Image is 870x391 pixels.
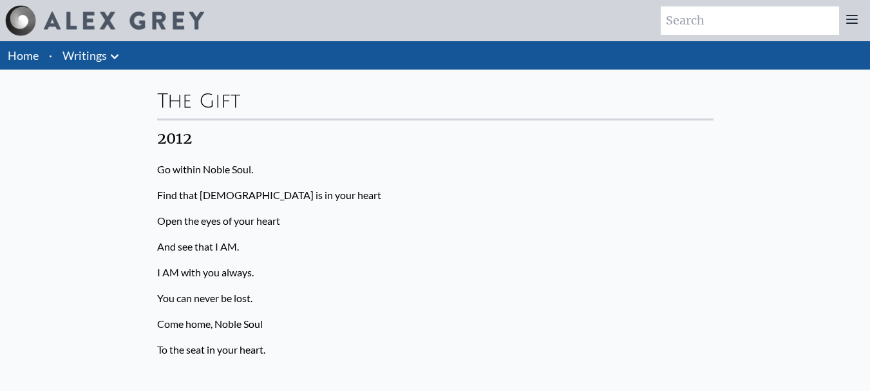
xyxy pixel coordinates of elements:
[157,182,714,208] p: Find that [DEMOGRAPHIC_DATA] is in your heart
[157,234,714,260] p: And see that I AM.
[157,285,714,311] p: You can never be lost.
[157,311,714,337] p: Come home, Noble Soul
[157,260,714,285] p: I AM with you always.
[157,157,714,182] p: Go within Noble Soul.
[157,337,714,363] p: To the seat in your heart.
[8,48,39,62] a: Home
[157,208,714,234] p: Open the eyes of your heart
[157,80,714,119] div: The Gift
[62,46,107,64] a: Writings
[661,6,839,35] input: Search
[44,41,57,70] li: ·
[157,128,714,149] div: 2012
